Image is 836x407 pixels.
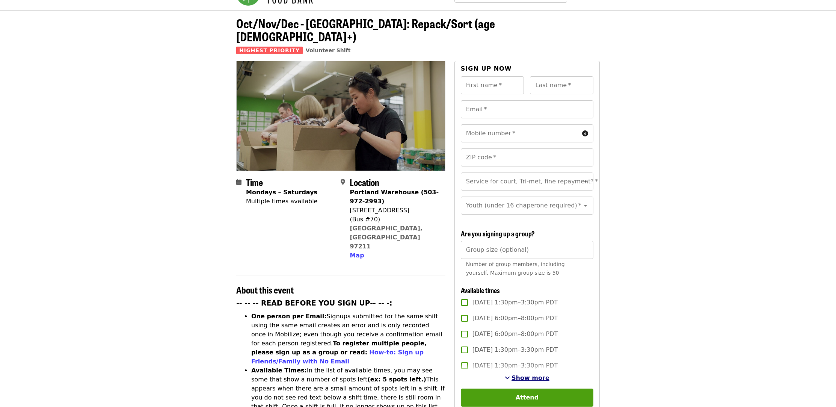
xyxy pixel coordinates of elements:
span: [DATE] 6:00pm–8:00pm PDT [472,314,558,323]
a: How-to: Sign up Friends/Family with No Email [251,349,424,365]
i: calendar icon [236,179,241,186]
span: [DATE] 6:00pm–8:00pm PDT [472,330,558,339]
input: Mobile number [461,124,579,142]
div: Multiple times available [246,197,317,206]
span: Oct/Nov/Dec - [GEOGRAPHIC_DATA]: Repack/Sort (age [DEMOGRAPHIC_DATA]+) [236,14,495,45]
input: Email [461,100,593,118]
span: Available times [461,285,500,295]
span: Number of group members, including yourself. Maximum group size is 50 [466,261,565,276]
span: Map [350,252,364,259]
input: [object Object] [461,241,593,259]
li: Signups submitted for the same shift using the same email creates an error and is only recorded o... [251,312,445,366]
a: Volunteer Shift [306,47,351,53]
span: Show more [512,374,549,381]
img: Oct/Nov/Dec - Portland: Repack/Sort (age 8+) organized by Oregon Food Bank [237,61,445,170]
strong: Mondays – Saturdays [246,189,317,196]
button: Open [580,200,591,211]
strong: To register multiple people, please sign up as a group or read: [251,340,427,356]
span: Time [246,176,263,189]
button: See more timeslots [505,374,549,383]
i: map-marker-alt icon [341,179,345,186]
span: [DATE] 1:30pm–3:30pm PDT [472,361,558,370]
span: Highest Priority [236,47,303,54]
strong: Portland Warehouse (503-972-2993) [350,189,439,205]
span: Location [350,176,379,189]
button: Open [580,176,591,187]
a: [GEOGRAPHIC_DATA], [GEOGRAPHIC_DATA] 97211 [350,225,423,250]
input: Last name [530,76,593,94]
strong: (ex: 5 spots left.) [367,376,426,383]
button: Attend [461,389,593,407]
span: [DATE] 1:30pm–3:30pm PDT [472,298,558,307]
span: Sign up now [461,65,512,72]
button: Map [350,251,364,260]
strong: Available Times: [251,367,307,374]
div: [STREET_ADDRESS] [350,206,439,215]
strong: One person per Email: [251,313,327,320]
span: Are you signing up a group? [461,228,535,238]
span: About this event [236,283,294,296]
input: First name [461,76,524,94]
input: ZIP code [461,148,593,166]
strong: -- -- -- READ BEFORE YOU SIGN UP-- -- -: [236,299,392,307]
i: circle-info icon [582,130,588,137]
span: [DATE] 1:30pm–3:30pm PDT [472,345,558,354]
div: (Bus #70) [350,215,439,224]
